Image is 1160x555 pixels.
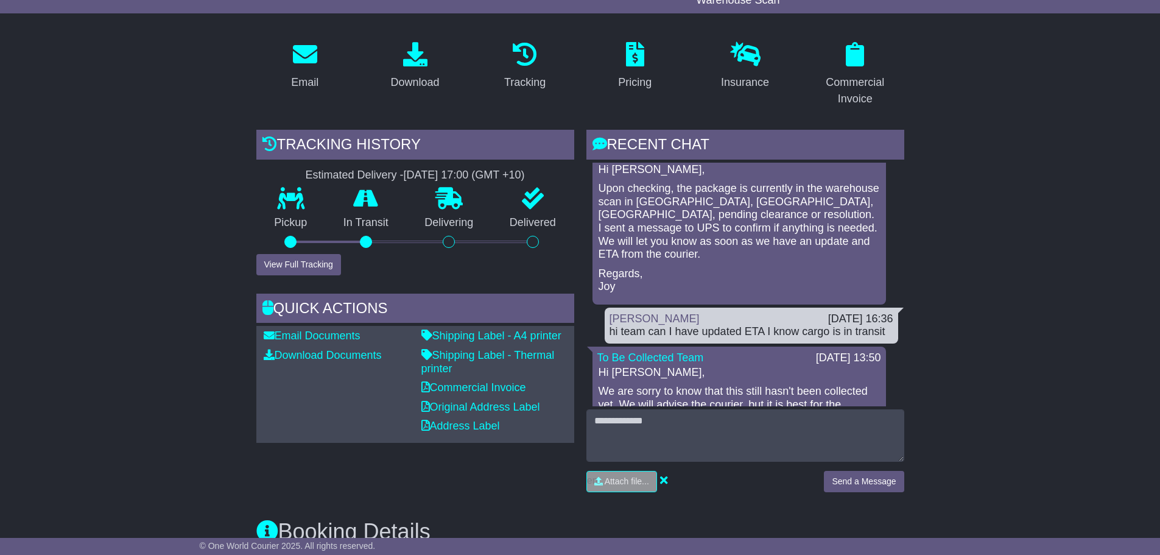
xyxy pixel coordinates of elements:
p: Regards, Joy [599,267,880,294]
a: Commercial Invoice [806,38,904,111]
div: Pricing [618,74,652,91]
a: Email [283,38,326,95]
div: Estimated Delivery - [256,169,574,182]
a: Address Label [421,420,500,432]
div: hi team can I have updated ETA I know cargo is in transit [610,325,893,339]
div: Insurance [721,74,769,91]
p: Pickup [256,216,326,230]
div: [DATE] 13:50 [816,352,881,365]
a: Insurance [713,38,777,95]
div: Email [291,74,318,91]
button: Send a Message [824,471,904,492]
p: Hi [PERSON_NAME], [599,163,880,177]
p: Delivering [407,216,492,230]
div: Download [390,74,439,91]
a: Shipping Label - A4 printer [421,330,561,342]
p: We are sorry to know that this still hasn't been collected yet. We will advise the courier, but i... [599,385,880,425]
button: View Full Tracking [256,254,341,275]
a: Shipping Label - Thermal printer [421,349,555,375]
a: [PERSON_NAME] [610,313,700,325]
p: In Transit [325,216,407,230]
a: Tracking [496,38,554,95]
div: [DATE] 17:00 (GMT +10) [404,169,525,182]
div: Tracking history [256,130,574,163]
a: Download Documents [264,349,382,361]
div: RECENT CHAT [586,130,904,163]
h3: Booking Details [256,520,904,544]
p: Delivered [491,216,574,230]
a: Original Address Label [421,401,540,413]
a: Download [382,38,447,95]
a: Pricing [610,38,659,95]
p: Hi [PERSON_NAME], [599,366,880,380]
span: © One World Courier 2025. All rights reserved. [200,541,376,551]
div: Tracking [504,74,546,91]
a: Email Documents [264,330,360,342]
div: Commercial Invoice [814,74,896,107]
a: Commercial Invoice [421,381,526,394]
div: Quick Actions [256,294,574,327]
p: Upon checking, the package is currently in the warehouse scan in [GEOGRAPHIC_DATA], [GEOGRAPHIC_D... [599,182,880,261]
a: To Be Collected Team [597,352,704,364]
div: [DATE] 16:36 [828,313,893,326]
